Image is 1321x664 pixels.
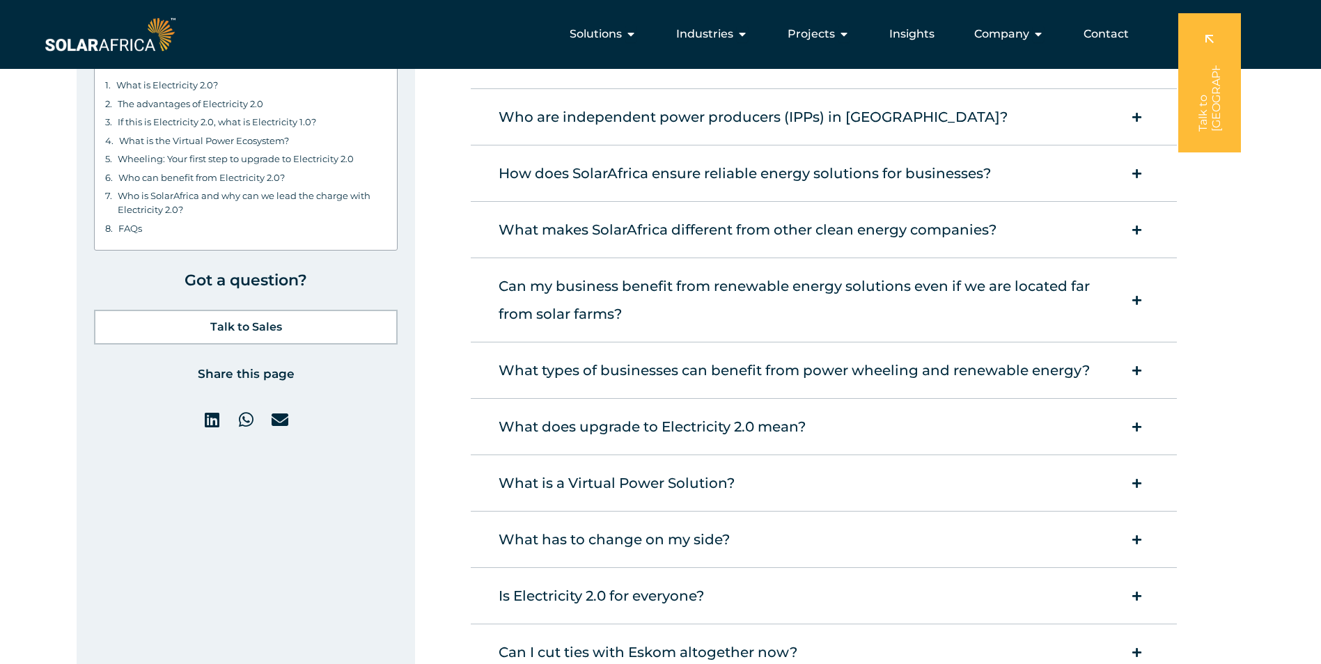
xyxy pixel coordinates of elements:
a: What types of businesses can benefit from power wheeling and renewable energy? [471,342,1176,398]
div: Can my business benefit from renewable energy solutions even if we are located far from solar farms? [492,265,1117,335]
nav: Menu [178,20,1140,48]
div: Share on whatsapp [230,404,262,435]
a: Talk to Sales [94,310,398,345]
a: If this is Electricity 2.0, what is Electricity 1.0? [118,115,316,129]
a: Who are independent power producers (IPPs) in [GEOGRAPHIC_DATA]? [471,89,1176,145]
a: How does SolarAfrica ensure reliable energy solutions for businesses? [471,145,1176,201]
div: Share on email [265,404,296,435]
a: Contact [1084,26,1129,42]
a: What is Electricity 2.0? [116,78,218,92]
a: Who can benefit from Electricity 2.0? [118,171,285,184]
span: Industries [676,26,733,42]
a: What is the Virtual Power Ecosystem? [119,134,289,148]
div: Is Electricity 2.0 for everyone? [492,575,1117,617]
div: Share on linkedin [196,404,228,435]
div: What makes SolarAfrica different from other clean energy companies? [492,209,1117,251]
a: Who is SolarAfrica and why can we lead the charge with Electricity 2.0? [118,189,386,216]
div: What has to change on my side? [492,519,1117,560]
div: Who are independent power producers (IPPs) in [GEOGRAPHIC_DATA]? [492,96,1117,138]
a: Wheeling: Your first step to upgrade to Electricity 2.0 [118,152,354,166]
span: Projects [788,26,835,42]
a: What makes SolarAfrica different from other clean energy companies? [471,202,1176,258]
div: Menu Toggle [178,20,1140,48]
a: What does upgrade to Electricity 2.0 mean? [471,399,1176,454]
a: What has to change on my side? [471,512,1176,567]
div: How does SolarAfrica ensure reliable energy solutions for businesses? [492,152,1117,194]
h6: Share this page [94,358,398,390]
h6: Got a question? [94,264,398,296]
div: What is a Virtual Power Solution? [492,462,1117,504]
a: Insights [889,26,935,42]
span: Company [974,26,1029,42]
a: Is Electricity 2.0 for everyone? [471,568,1176,624]
a: FAQs [118,221,142,235]
a: The advantages of Electricity 2.0 [118,97,263,111]
a: What is a Virtual Power Solution? [471,455,1176,511]
div: What does upgrade to Electricity 2.0 mean? [492,406,1117,448]
span: Talk to Sales [210,322,282,333]
a: Can my business benefit from renewable energy solutions even if we are located far from solar farms? [471,258,1176,342]
span: Solutions [570,26,622,42]
div: What types of businesses can benefit from power wheeling and renewable energy? [492,349,1117,391]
